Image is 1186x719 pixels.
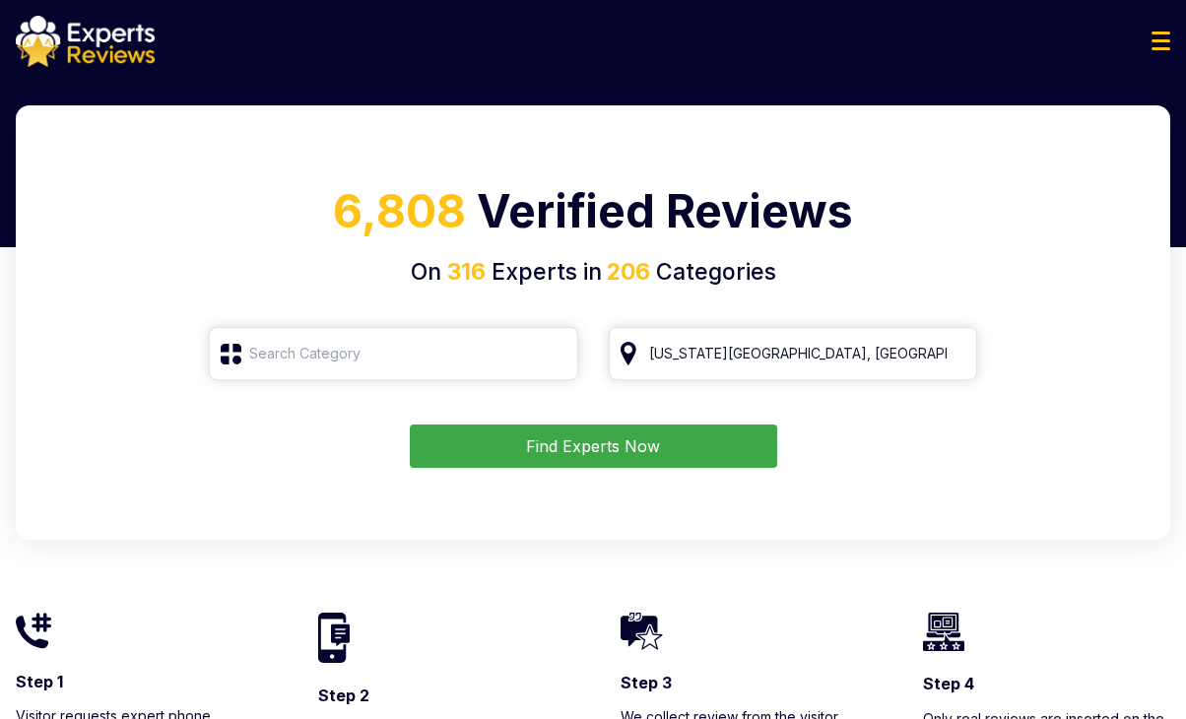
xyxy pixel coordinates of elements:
[318,613,350,662] img: homeIcon2
[609,327,978,380] input: Your City
[209,327,578,380] input: Search Category
[447,258,486,286] span: 316
[16,613,51,649] img: homeIcon1
[318,685,565,706] h3: Step 2
[602,258,650,286] span: 206
[1152,32,1170,50] img: Menu Icon
[923,673,1170,694] h3: Step 4
[16,671,263,692] h3: Step 1
[621,613,663,650] img: homeIcon3
[39,255,1147,290] h4: On Experts in Categories
[621,672,868,693] h3: Step 3
[333,183,466,238] span: 6,808
[16,16,155,67] img: logo
[410,425,777,468] button: Find Experts Now
[39,177,1147,255] h1: Verified Reviews
[923,613,964,651] img: homeIcon4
